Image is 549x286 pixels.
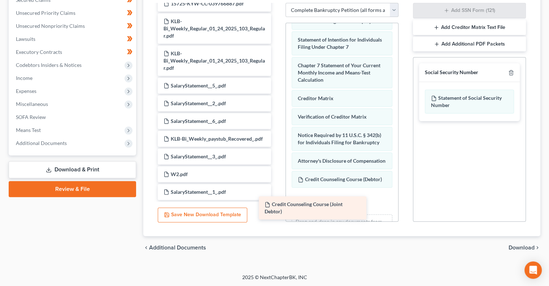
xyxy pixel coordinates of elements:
span: SalaryStatement__6_.pdf [171,118,226,124]
span: Expenses [16,88,36,94]
span: Attorney's Disclosure of Compensation [298,158,385,164]
button: Download chevron_right [509,245,540,251]
a: Executory Contracts [10,46,136,59]
div: Statement of Social Security Number [425,90,514,114]
button: Add SSN Form (121) [413,3,526,19]
span: SOFA Review [16,114,46,120]
a: Review & File [9,181,136,197]
span: Income [16,75,32,81]
span: Unsecured Nonpriority Claims [16,23,85,29]
span: 15725-KYW-CC-039766887.pdf [171,0,244,7]
span: Additional Documents [16,140,67,146]
span: Verification of Creditor Matrix [298,114,367,120]
span: KLB-Bi_Weekly_Regular_01_24_2025_103_Regular.pdf [164,18,265,39]
span: SalaryStatement__5_.pdf [171,82,226,89]
span: SalaryStatement__3_.pdf [171,153,226,159]
div: Open Intercom Messenger [524,261,542,279]
button: Add Additional PDF Packets [413,37,526,52]
span: Unsecured Priority Claims [16,10,75,16]
span: Notice Required by 11 U.S.C. § 342(b) for Individuals Filing for Bankruptcy [298,132,381,145]
span: Chapter 7 Statement of Your Current Monthly Income and Means-Test Calculation [298,62,380,83]
a: chevron_left Additional Documents [143,245,206,251]
span: W2.pdf [171,171,188,177]
a: Download & Print [9,161,136,178]
span: Miscellaneous [16,101,48,107]
a: Unsecured Nonpriority Claims [10,20,136,33]
span: Codebtors Insiders & Notices [16,62,82,68]
span: SalaryStatement__1_.pdf [171,189,226,195]
span: Creditor Matrix [298,95,334,101]
a: Lawsuits [10,33,136,46]
a: SOFA Review [10,111,136,124]
span: KLB-Bi_Weekly_Regular_01_24_2025_103_Regular.pdf [164,50,265,71]
span: Credit Counseling Course (Debtor) [305,176,382,182]
span: KLB-Bi_Weekly_paystub_Recovered_.pdf [171,136,263,142]
i: chevron_left [143,245,149,251]
span: Credit Counseling Course (Joint Debtor) [265,201,343,214]
a: Unsecured Priority Claims [10,7,136,20]
span: SalaryStatement__2_.pdf [171,100,226,106]
button: Add Creditor Matrix Text File [413,20,526,35]
div: Social Security Number [425,69,478,76]
i: chevron_right [535,245,540,251]
span: Executory Contracts [16,49,62,55]
span: Means Test [16,127,41,133]
span: Lawsuits [16,36,35,42]
span: Additional Documents [149,245,206,251]
span: Statement of Intention for Individuals Filing Under Chapter 7 [298,37,382,50]
span: Download [509,245,535,251]
button: Save New Download Template [158,208,247,223]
